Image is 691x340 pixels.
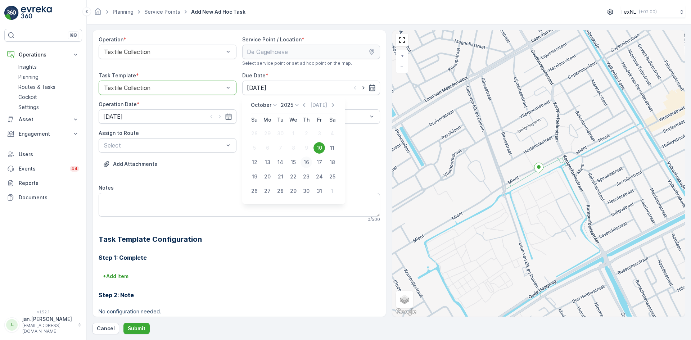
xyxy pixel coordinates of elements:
[99,158,162,170] button: Upload File
[15,62,82,72] a: Insights
[249,185,260,197] div: 26
[242,36,302,42] label: Service Point / Location
[301,157,312,168] div: 16
[4,176,82,190] a: Reports
[397,61,407,72] a: Zoom Out
[401,53,404,59] span: +
[288,171,299,182] div: 22
[287,113,300,126] th: Wednesday
[18,94,37,101] p: Cockpit
[262,142,273,154] div: 6
[70,32,77,38] p: ⌘B
[99,308,380,315] p: No configuration needed.
[4,310,82,314] span: v 1.52.1
[397,291,412,307] a: Layers
[301,171,312,182] div: 23
[19,130,68,137] p: Engagement
[288,142,299,154] div: 8
[22,316,74,323] p: jan.[PERSON_NAME]
[313,157,325,168] div: 17
[4,47,82,62] button: Operations
[262,128,273,139] div: 29
[19,180,79,187] p: Reports
[15,102,82,112] a: Settings
[639,9,657,15] p: ( +02:00 )
[99,185,114,191] label: Notes
[394,307,418,317] a: Open this area in Google Maps (opens a new window)
[242,81,380,95] input: dd/mm/yyyy
[620,8,636,15] p: TexNL
[288,128,299,139] div: 1
[99,271,133,282] button: +Add Item
[400,63,404,69] span: −
[99,291,380,299] h3: Step 2: Note
[99,109,236,124] input: dd/mm/yyyy
[261,113,274,126] th: Monday
[313,171,325,182] div: 24
[15,92,82,102] a: Cockpit
[4,112,82,127] button: Asset
[92,323,119,334] button: Cancel
[274,113,287,126] th: Tuesday
[18,83,55,91] p: Routes & Tasks
[99,101,137,107] label: Operation Date
[326,185,338,197] div: 1
[21,6,52,20] img: logo_light-DOdMpM7g.png
[326,142,338,154] div: 11
[4,316,82,334] button: JJjan.[PERSON_NAME][EMAIL_ADDRESS][DOMAIN_NAME]
[262,157,273,168] div: 13
[4,127,82,141] button: Engagement
[313,185,325,197] div: 31
[313,113,326,126] th: Friday
[251,101,271,109] p: October
[288,185,299,197] div: 29
[248,113,261,126] th: Sunday
[275,185,286,197] div: 28
[15,82,82,92] a: Routes & Tasks
[19,151,79,158] p: Users
[275,171,286,182] div: 21
[4,147,82,162] a: Users
[249,142,260,154] div: 5
[113,160,157,168] p: Add Attachments
[326,157,338,168] div: 18
[301,142,312,154] div: 9
[310,101,327,109] p: [DATE]
[394,307,418,317] img: Google
[99,72,136,78] label: Task Template
[301,128,312,139] div: 2
[18,63,37,71] p: Insights
[326,128,338,139] div: 4
[242,45,380,59] input: De Gagelhoeve
[275,142,286,154] div: 7
[242,72,266,78] label: Due Date
[103,273,128,280] p: + Add Item
[144,9,180,15] a: Service Points
[99,130,139,136] label: Assign to Route
[4,190,82,205] a: Documents
[4,162,82,176] a: Events44
[18,73,39,81] p: Planning
[19,194,79,201] p: Documents
[281,101,293,109] p: 2025
[99,234,380,245] h2: Task Template Configuration
[19,165,66,172] p: Events
[71,166,78,172] p: 44
[99,253,380,262] h3: Step 1: Complete
[123,323,150,334] button: Submit
[397,35,407,45] a: View Fullscreen
[275,128,286,139] div: 30
[300,113,313,126] th: Thursday
[326,171,338,182] div: 25
[242,60,352,66] span: Select service point or set ad hoc point on the map.
[249,128,260,139] div: 28
[19,51,68,58] p: Operations
[620,6,685,18] button: TexNL(+02:00)
[97,325,115,332] p: Cancel
[249,171,260,182] div: 19
[99,36,123,42] label: Operation
[288,157,299,168] div: 15
[397,50,407,61] a: Zoom In
[94,10,102,17] a: Homepage
[128,325,145,332] p: Submit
